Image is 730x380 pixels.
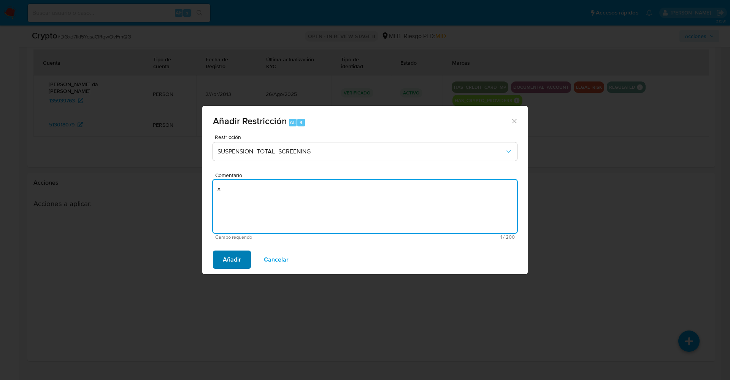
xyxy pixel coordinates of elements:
[254,251,298,269] button: Cancelar
[213,251,251,269] button: Añadir
[223,251,241,268] span: Añadir
[213,114,287,128] span: Añadir Restricción
[511,117,517,124] button: Cerrar ventana
[213,142,517,161] button: Restriction
[365,235,515,239] span: Máximo 200 caracteres
[290,119,296,126] span: Alt
[300,119,303,126] span: 4
[213,180,517,233] textarea: x
[217,148,505,155] span: SUSPENSION_TOTAL_SCREENING
[215,134,519,140] span: Restricción
[215,172,519,178] span: Comentario
[264,251,289,268] span: Cancelar
[215,235,365,240] span: Campo requerido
